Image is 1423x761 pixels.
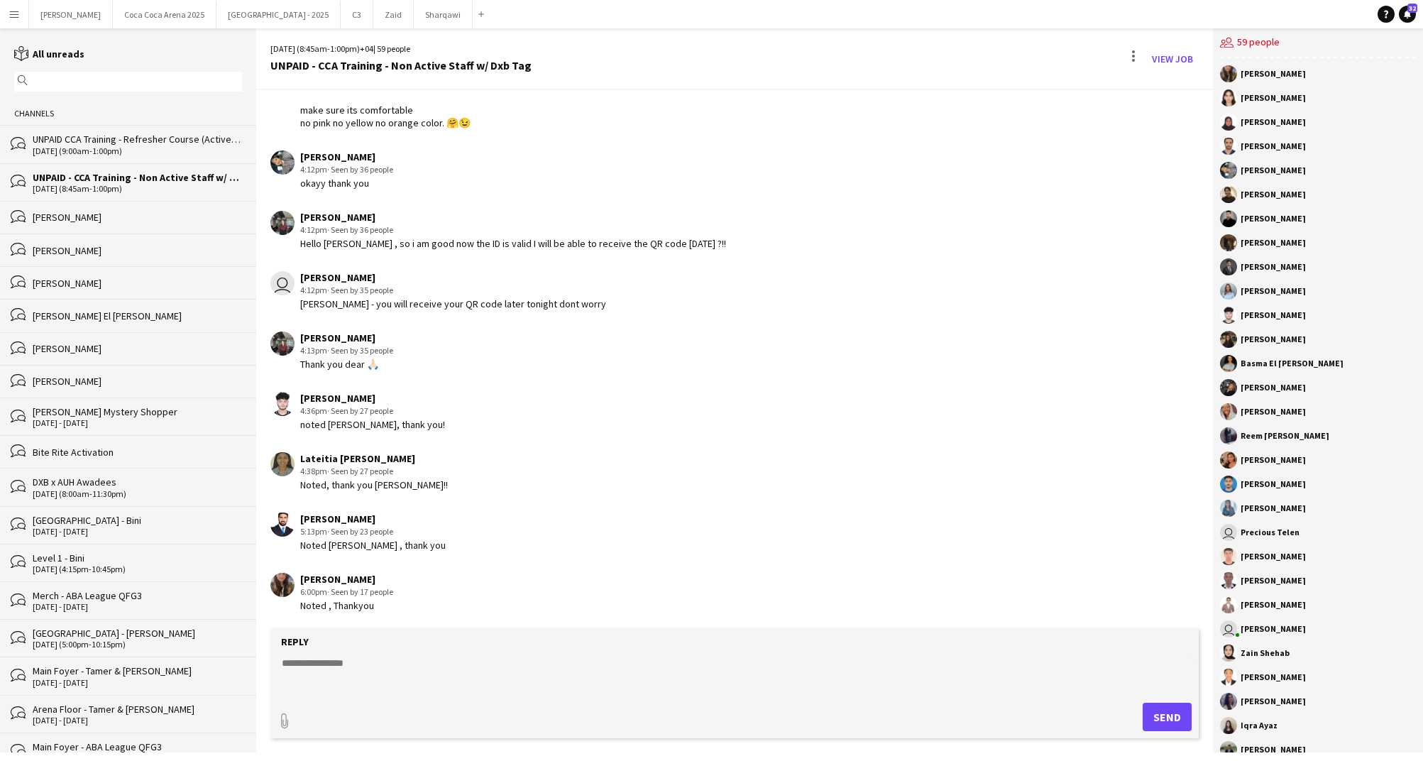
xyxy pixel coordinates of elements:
span: · Seen by 35 people [327,285,393,295]
div: DXB x AUH Awadees [33,476,242,488]
div: Zain Shehab [1241,649,1290,657]
div: UNPAID - CCA Training - Non Active Staff w/ Dxb Tag [270,59,532,72]
div: Merch - ABA League QFG3 [33,589,242,602]
div: [PERSON_NAME] Mystery Shopper [33,405,242,418]
div: [DATE] (9:00am-1:00pm) [33,146,242,156]
button: Send [1143,703,1192,731]
div: Precious Telen [1241,528,1300,537]
div: [DATE] - [DATE] [33,602,242,612]
div: [PERSON_NAME] [1241,70,1306,78]
div: [PERSON_NAME] [1241,745,1306,754]
button: [GEOGRAPHIC_DATA] - 2025 [216,1,341,28]
a: All unreads [14,48,84,60]
div: [PERSON_NAME] [1241,504,1306,513]
div: okayy thank you [300,177,393,190]
div: [PERSON_NAME] [1241,287,1306,295]
div: [PERSON_NAME] [1241,166,1306,175]
div: 6:00pm [300,586,393,598]
div: [PERSON_NAME] [1241,480,1306,488]
div: [PERSON_NAME] [1241,456,1306,464]
div: [PERSON_NAME] El [PERSON_NAME] [33,310,242,322]
div: Level 1 - Bini [33,552,242,564]
div: [PERSON_NAME] [1241,118,1306,126]
div: [GEOGRAPHIC_DATA] - Bini [33,514,242,527]
div: [DATE] - [DATE] [33,527,242,537]
div: [PERSON_NAME] [1241,214,1306,223]
a: View Job [1146,48,1199,70]
div: [PERSON_NAME] [33,277,242,290]
label: Reply [281,635,309,648]
div: [PERSON_NAME] [1241,383,1306,392]
div: [DATE] (4:15pm-10:45pm) [33,564,242,574]
div: Bite Rite Activation [33,446,242,459]
div: [PERSON_NAME] [300,332,393,344]
div: Thank you dear 🙏🏻 [300,358,393,371]
div: [PERSON_NAME] [300,271,606,284]
div: Main Foyer - ABA League QFG3 [33,740,242,753]
button: [PERSON_NAME] [29,1,113,28]
div: [DATE] - [DATE] [33,418,242,428]
div: [PERSON_NAME] [300,573,393,586]
div: [DATE] (8:45am-1:00pm) | 59 people [270,43,532,55]
div: [PERSON_NAME] [1241,552,1306,561]
div: Arena Floor - Tamer & [PERSON_NAME] [33,703,242,716]
div: Iqra Ayaz [1241,721,1278,730]
div: [GEOGRAPHIC_DATA] - [PERSON_NAME] [33,627,242,640]
div: shirt, t shirt is ok as long its black make sure its comfortable no pink no yellow no orange colo... [300,65,471,129]
div: [PERSON_NAME] [1241,673,1306,681]
div: [PERSON_NAME] [33,211,242,224]
div: 4:36pm [300,405,445,417]
div: 5:13pm [300,525,446,538]
div: [PERSON_NAME] [300,513,446,525]
div: [PERSON_NAME] [1241,407,1306,416]
button: Coca Coca Arena 2025 [113,1,216,28]
div: [PERSON_NAME] [300,392,445,405]
div: [PERSON_NAME] [1241,94,1306,102]
div: 4:12pm [300,163,393,176]
div: Basma El [PERSON_NAME] [1241,359,1344,368]
div: Noted , Thankyou [300,599,393,612]
div: [DATE] (5:00pm-10:15pm) [33,640,242,650]
div: [PERSON_NAME] [1241,576,1306,585]
div: [PERSON_NAME] [1241,239,1306,247]
div: Lateitia [PERSON_NAME] [300,452,448,465]
span: · Seen by 35 people [327,345,393,356]
div: noted [PERSON_NAME], thank you! [300,418,445,431]
div: Hello [PERSON_NAME] , so i am good now the ID is valid I will be able to receive the QR code [DAT... [300,237,726,250]
div: [PERSON_NAME] [1241,142,1306,150]
a: 32 [1399,6,1416,23]
span: +04 [360,43,373,54]
div: [PERSON_NAME] [300,211,726,224]
div: UNPAID - CCA Training - Non Active Staff w/ Dxb Tag [33,171,242,184]
span: · Seen by 27 people [327,405,393,416]
span: · Seen by 23 people [327,526,393,537]
div: [PERSON_NAME] [1241,190,1306,199]
div: [PERSON_NAME] [1241,311,1306,319]
span: 32 [1407,4,1417,13]
div: 4:38pm [300,465,448,478]
span: · Seen by 36 people [327,224,393,235]
span: · Seen by 27 people [327,466,393,476]
div: [PERSON_NAME] [1241,697,1306,706]
div: [DATE] - [DATE] [33,716,242,726]
div: Main Foyer - Tamer & [PERSON_NAME] [33,664,242,677]
div: 59 people [1220,28,1416,58]
div: [PERSON_NAME] [33,375,242,388]
button: Sharqawi [414,1,473,28]
div: [DATE] - [DATE] [33,678,242,688]
div: 4:12pm [300,224,726,236]
div: 4:12pm [300,284,606,297]
div: [DATE] (8:00am-11:30pm) [33,489,242,499]
div: UNPAID CCA Training - Refresher Course (Active Staff) [33,133,242,146]
div: 4:13pm [300,344,393,357]
div: [DATE] (8:45am-1:00pm) [33,184,242,194]
div: [PERSON_NAME] [300,150,393,163]
div: [PERSON_NAME] [33,342,242,355]
div: [PERSON_NAME] - you will receive your QR code later tonight dont worry [300,297,606,310]
div: [PERSON_NAME] [1241,263,1306,271]
button: C3 [341,1,373,28]
div: Reem [PERSON_NAME] [1241,432,1329,440]
div: [PERSON_NAME] [1241,335,1306,344]
div: Noted [PERSON_NAME] , thank you [300,539,446,552]
button: Zaid [373,1,414,28]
